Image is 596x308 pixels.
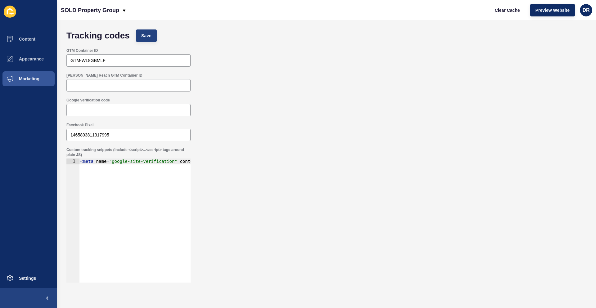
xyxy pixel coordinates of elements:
[582,7,589,13] span: DR
[66,147,191,157] label: Custom tracking snippets (include <script>...</script> tags around plain JS)
[141,33,151,39] span: Save
[66,98,110,103] label: Google verification code
[490,4,525,16] button: Clear Cache
[66,33,130,39] h1: Tracking codes
[530,4,575,16] button: Preview Website
[495,7,520,13] span: Clear Cache
[61,2,119,18] p: SOLD Property Group
[66,73,142,78] label: [PERSON_NAME] Reach GTM Container ID
[535,7,570,13] span: Preview Website
[66,48,98,53] label: GTM Container ID
[66,158,79,164] div: 1
[66,123,93,127] label: Facebook Pixel
[136,29,157,42] button: Save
